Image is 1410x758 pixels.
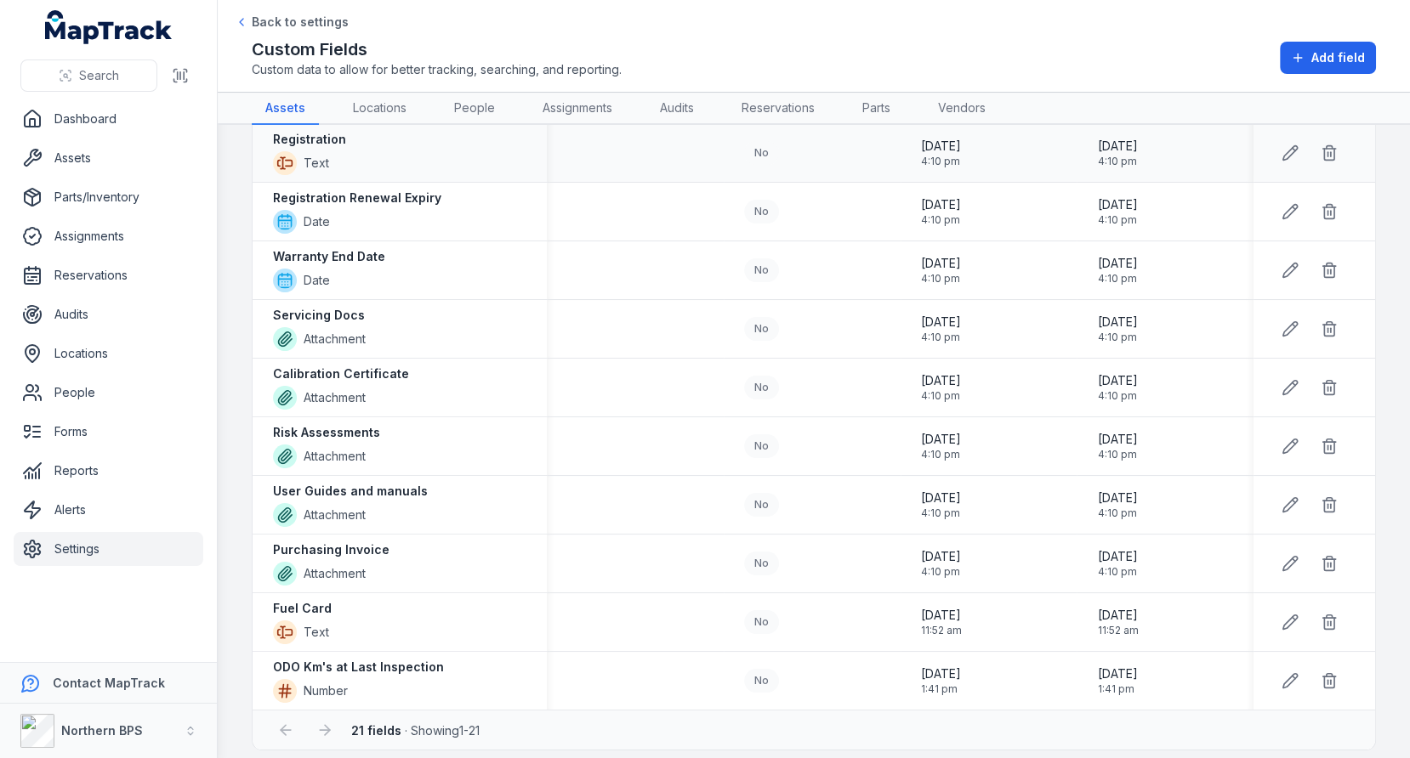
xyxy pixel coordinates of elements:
time: 03/09/2025, 4:10:52 pm [921,372,961,403]
span: 4:10 pm [921,272,961,286]
span: [DATE] [921,138,961,155]
strong: Risk Assessments [273,424,380,441]
span: [DATE] [1097,372,1137,389]
span: Attachment [304,389,366,406]
div: No [744,141,779,165]
span: [DATE] [1097,431,1137,448]
span: 4:10 pm [1097,389,1137,403]
span: [DATE] [921,665,961,682]
span: 1:41 pm [1097,682,1137,696]
span: 4:10 pm [921,448,961,461]
a: Vendors [924,93,999,125]
span: Attachment [304,331,366,348]
time: 05/09/2025, 11:52:53 am [1097,607,1138,637]
time: 25/09/2025, 1:41:39 pm [921,665,961,696]
span: 11:52 am [1097,624,1138,637]
a: Locations [14,337,203,371]
span: 4:10 pm [1097,331,1137,344]
span: [DATE] [921,255,961,272]
strong: 21 fields [351,723,401,738]
span: 4:10 pm [1097,506,1137,520]
time: 05/09/2025, 11:52:53 am [921,607,962,637]
a: Assets [14,141,203,175]
time: 03/09/2025, 4:10:52 pm [1097,196,1137,227]
span: Date [304,213,330,230]
time: 03/09/2025, 4:10:52 pm [921,196,961,227]
a: Dashboard [14,102,203,136]
a: Assignments [14,219,203,253]
a: Reservations [728,93,828,125]
div: No [744,317,779,341]
span: Text [304,155,329,172]
span: Back to settings [252,14,349,31]
strong: Northern BPS [61,723,143,738]
span: 11:52 am [921,624,962,637]
time: 03/09/2025, 4:10:52 pm [1097,255,1137,286]
a: Assignments [529,93,626,125]
span: [DATE] [921,196,961,213]
a: Forms [14,415,203,449]
span: [DATE] [1097,314,1137,331]
strong: Purchasing Invoice [273,541,389,558]
a: Assets [252,93,319,125]
time: 03/09/2025, 4:10:52 pm [921,138,961,168]
button: Add field [1280,42,1376,74]
span: [DATE] [921,372,961,389]
span: Attachment [304,565,366,582]
div: No [744,610,779,634]
span: [DATE] [1097,489,1137,506]
time: 03/09/2025, 4:10:52 pm [1097,489,1137,520]
div: No [744,200,779,223]
strong: User Guides and manuals [273,483,428,500]
time: 03/09/2025, 4:10:52 pm [1097,431,1137,461]
a: People [441,93,509,125]
span: 4:10 pm [1097,155,1137,168]
time: 03/09/2025, 4:10:52 pm [1097,138,1137,168]
span: 4:10 pm [1097,272,1137,286]
span: Text [304,624,329,641]
a: Parts/Inventory [14,180,203,214]
a: Locations [339,93,420,125]
strong: Warranty End Date [273,248,385,265]
span: [DATE] [1097,138,1137,155]
a: Back to settings [235,14,349,31]
time: 03/09/2025, 4:10:52 pm [921,489,961,520]
span: Search [79,67,119,84]
span: 1:41 pm [921,682,961,696]
span: · Showing 1 - 21 [351,723,480,738]
span: 4:10 pm [1097,448,1137,461]
div: No [744,434,779,458]
time: 03/09/2025, 4:10:52 pm [921,314,961,344]
div: No [744,552,779,575]
div: No [744,376,779,399]
strong: Registration Renewal Expiry [273,189,441,206]
time: 03/09/2025, 4:10:52 pm [1097,548,1137,579]
div: No [744,258,779,282]
span: 4:10 pm [921,155,961,168]
a: Alerts [14,493,203,527]
span: 4:10 pm [1097,213,1137,227]
span: [DATE] [921,431,961,448]
span: 4:10 pm [921,331,961,344]
span: 4:10 pm [921,389,961,403]
a: Reservations [14,258,203,292]
time: 03/09/2025, 4:10:52 pm [921,431,961,461]
span: 4:10 pm [921,565,961,579]
span: Attachment [304,448,366,465]
a: Settings [14,532,203,566]
span: [DATE] [1097,548,1137,565]
span: Number [304,682,348,699]
span: 4:10 pm [921,506,961,520]
time: 03/09/2025, 4:10:52 pm [1097,372,1137,403]
strong: Registration [273,131,346,148]
div: No [744,493,779,517]
span: [DATE] [921,548,961,565]
a: Audits [14,297,203,331]
span: Date [304,272,330,289]
span: Custom data to allow for better tracking, searching, and reporting. [252,61,622,78]
span: 4:10 pm [1097,565,1137,579]
time: 25/09/2025, 1:41:39 pm [1097,665,1137,696]
span: Attachment [304,506,366,523]
a: Reports [14,454,203,488]
span: [DATE] [921,607,962,624]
